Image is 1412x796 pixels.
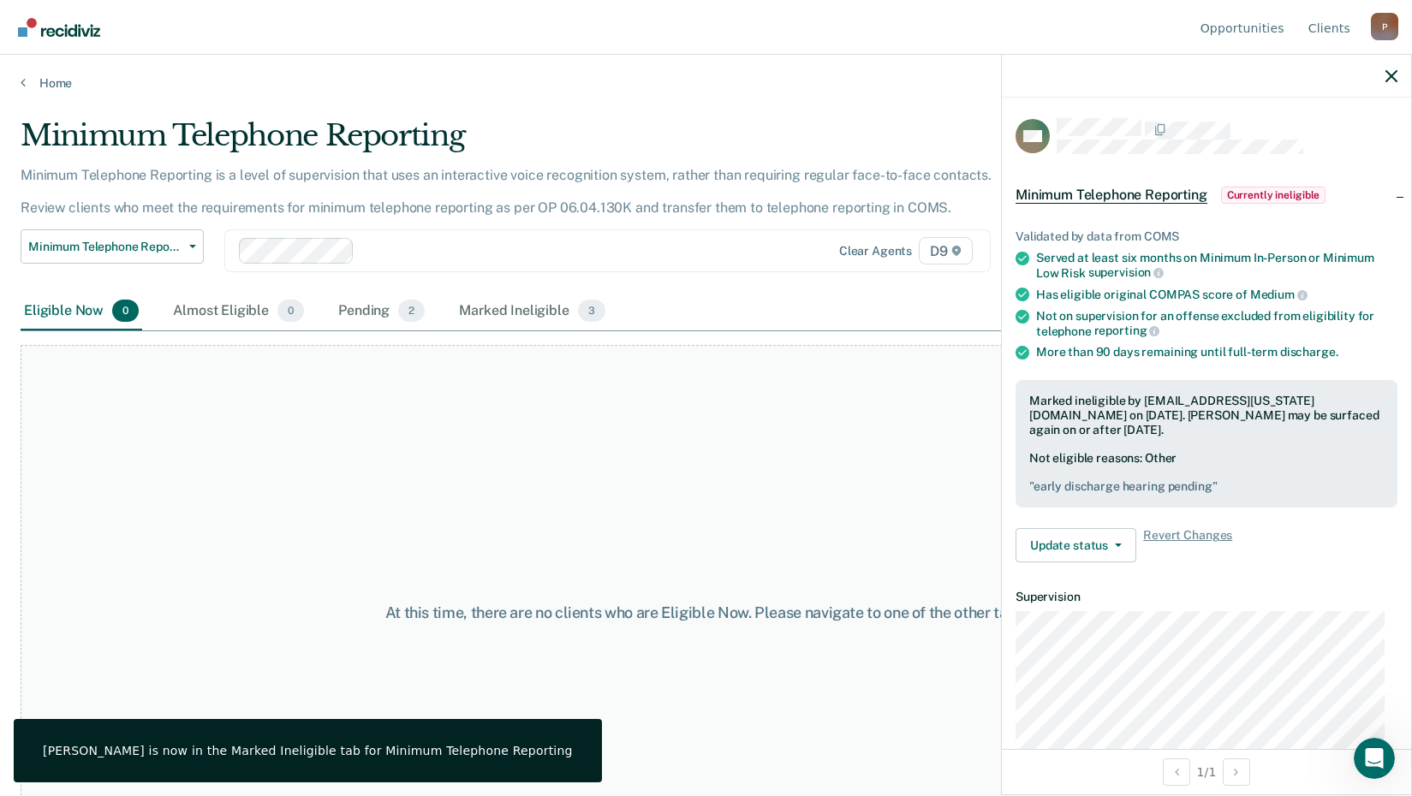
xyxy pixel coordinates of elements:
[1029,451,1384,494] div: Not eligible reasons: Other
[1036,251,1397,280] div: Served at least six months on Minimum In-Person or Minimum Low Risk
[364,603,1049,622] div: At this time, there are no clients who are Eligible Now. Please navigate to one of the other tabs.
[43,743,573,758] div: [PERSON_NAME] is now in the Marked Ineligible tab for Minimum Telephone Reporting
[21,167,992,216] p: Minimum Telephone Reporting is a level of supervision that uses an interactive voice recognition ...
[1354,738,1395,779] iframe: Intercom live chat
[1029,479,1384,494] pre: " early discharge hearing pending "
[21,293,142,330] div: Eligible Now
[1029,394,1384,437] div: Marked ineligible by [EMAIL_ADDRESS][US_STATE][DOMAIN_NAME] on [DATE]. [PERSON_NAME] may be surfa...
[277,300,304,322] span: 0
[1371,13,1398,40] div: P
[839,244,912,258] div: Clear agents
[919,237,973,264] span: D9
[1036,309,1397,338] div: Not on supervision for an offense excluded from eligibility for telephone
[456,293,609,330] div: Marked Ineligible
[1250,288,1308,301] span: Medium
[1280,345,1338,359] span: discharge.
[1036,345,1397,359] div: More than 90 days remaining until full-term
[21,75,1391,91] a: Home
[170,293,307,330] div: Almost Eligible
[28,240,182,254] span: Minimum Telephone Reporting
[1088,265,1164,279] span: supervision
[1223,758,1250,786] button: Next Opportunity
[1371,13,1398,40] button: Profile dropdown button
[1002,168,1411,223] div: Minimum Telephone ReportingCurrently ineligible
[1036,287,1397,302] div: Has eligible original COMPAS score of
[1094,324,1160,337] span: reporting
[18,18,100,37] img: Recidiviz
[112,300,139,322] span: 0
[335,293,428,330] div: Pending
[1016,187,1207,204] span: Minimum Telephone Reporting
[1163,758,1190,786] button: Previous Opportunity
[21,118,1080,167] div: Minimum Telephone Reporting
[1143,528,1232,562] span: Revert Changes
[1016,229,1397,244] div: Validated by data from COMS
[1016,528,1136,562] button: Update status
[1002,749,1411,794] div: 1 / 1
[398,300,425,322] span: 2
[578,300,605,322] span: 3
[1016,590,1397,604] dt: Supervision
[1221,187,1326,204] span: Currently ineligible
